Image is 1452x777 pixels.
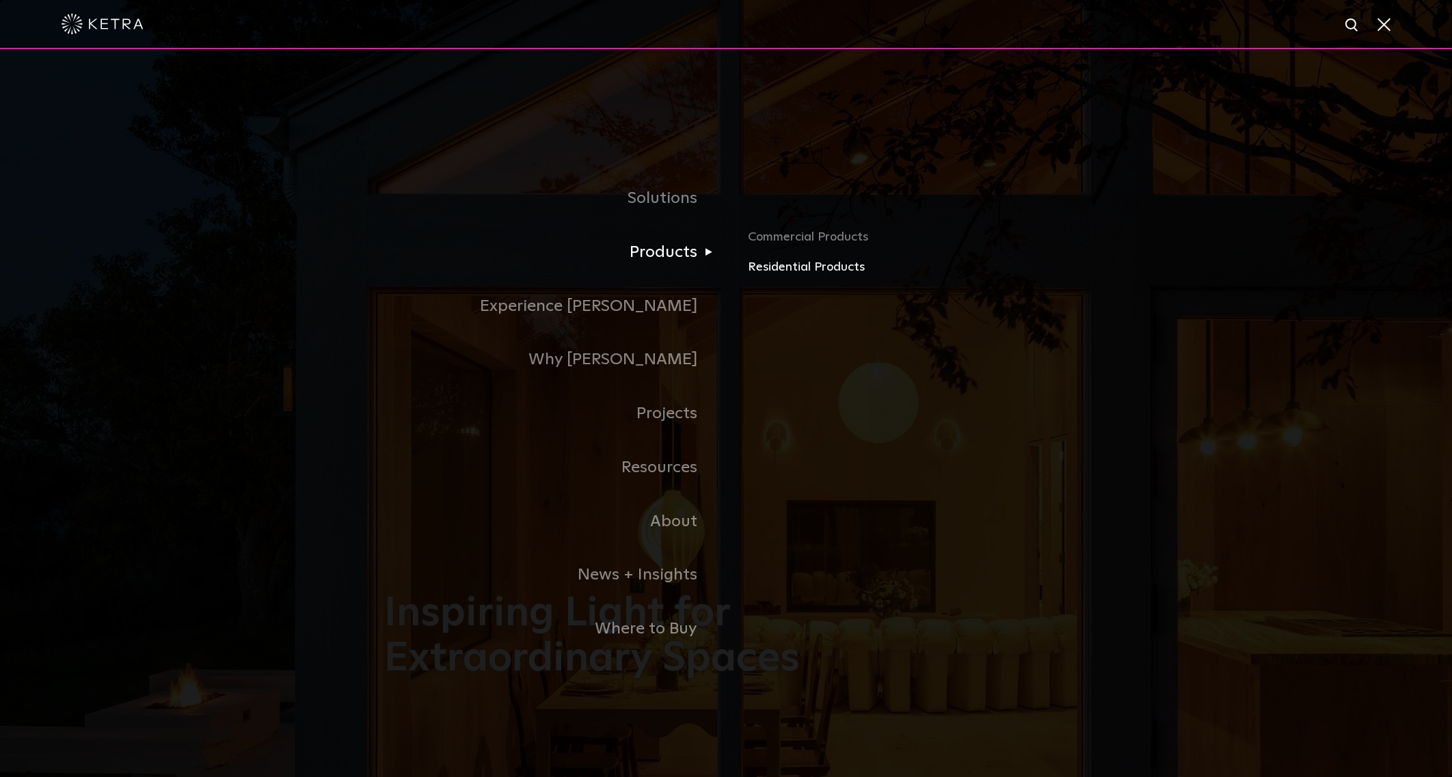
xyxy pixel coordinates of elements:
a: Solutions [384,172,726,226]
a: Projects [384,387,726,441]
a: News + Insights [384,548,726,602]
img: ketra-logo-2019-white [62,14,144,34]
a: Residential Products [748,258,1068,277]
img: search icon [1344,17,1361,34]
a: Commercial Products [748,228,1068,258]
a: About [384,495,726,549]
a: Where to Buy [384,602,726,656]
a: Why [PERSON_NAME] [384,333,726,387]
a: Products [384,226,726,280]
a: Experience [PERSON_NAME] [384,280,726,333]
a: Resources [384,441,726,495]
div: Navigation Menu [384,172,1068,656]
